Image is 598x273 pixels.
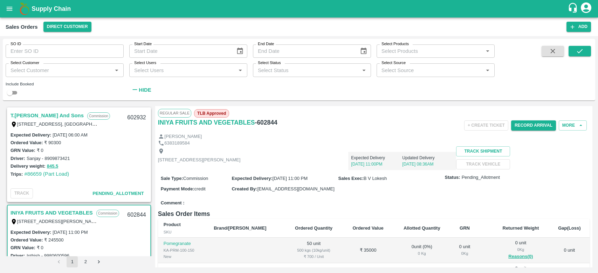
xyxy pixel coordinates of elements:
label: Driver: [11,253,25,258]
p: Commission [96,210,119,217]
span: [DATE] 11:00 PM [273,176,308,181]
div: 500 kgs (10kg/unit) [290,247,337,253]
div: KA-PRM-100-150 [164,247,202,253]
button: open drawer [1,1,18,17]
p: [PERSON_NAME] [164,133,202,140]
p: Commission [87,112,110,120]
button: More [559,120,587,131]
label: ₹ 245500 [44,237,63,243]
label: Comment : [161,200,185,206]
a: Supply Chain [32,4,568,14]
button: Open [236,66,245,75]
label: Trips: [11,171,23,177]
div: 0 Kg [456,250,473,257]
label: Sanjay - 8909873421 [27,156,70,161]
button: Hide [129,84,153,96]
input: Enter SO ID [6,44,124,58]
b: Ordered Value [352,225,383,231]
label: [DATE] 06:00 AM [53,132,87,138]
a: T.[PERSON_NAME] And Sons [11,111,84,120]
p: 6383189584 [164,140,190,147]
label: Created By : [232,186,257,191]
div: ₹ 700 / Unit [290,253,337,260]
button: Go to next page [93,256,104,267]
button: 845.5 [47,162,59,170]
div: 0 Kg [498,246,544,253]
p: [DATE] 11:00PM [351,161,402,167]
label: Sales Exec : [338,176,364,181]
a: INIYA FRUITS AND VEGETABLES [11,208,93,217]
b: Brand/[PERSON_NAME] [214,225,266,231]
label: Inthish - 9980600596 [27,253,69,258]
p: Expected Delivery [351,155,402,161]
p: [STREET_ADDRESS][PERSON_NAME] [158,157,241,163]
label: Ordered Value: [11,140,43,145]
div: 0 unit ( 0 %) [399,244,445,257]
label: Expected Delivery : [232,176,272,181]
td: 50 unit [284,238,343,263]
b: Supply Chain [32,5,71,12]
b: Allotted Quantity [404,225,440,231]
b: Gap(Loss) [558,225,580,231]
p: Pomegranate [164,266,202,273]
div: customer-support [568,2,580,15]
label: [DATE] 11:00 PM [53,230,88,235]
label: Start Date [134,41,152,47]
label: Select Users [134,60,156,66]
div: New [164,253,202,260]
button: Open [483,66,492,75]
span: TLB Approved [194,109,229,118]
p: Updated Delivery [402,155,453,161]
td: 0 unit [549,238,590,263]
label: ₹ 0 [37,148,43,153]
label: [STREET_ADDRESS][PERSON_NAME] [17,218,100,224]
button: Open [359,66,369,75]
div: 602844 [123,207,150,223]
input: Select Customer [8,65,110,75]
label: Driver: [11,156,25,161]
p: [DATE] 08:36AM [402,161,453,167]
label: Delivery weight: [11,163,46,169]
span: Regular Sale [158,109,191,117]
td: ₹ 35000 [343,238,393,263]
span: Pending_Allotment [462,174,500,181]
label: ₹ 90300 [44,140,61,145]
b: Product [164,222,181,227]
div: Include Booked [6,81,124,87]
label: End Date [258,41,274,47]
div: 0 unit [456,244,473,257]
label: [STREET_ADDRESS], [GEOGRAPHIC_DATA], [GEOGRAPHIC_DATA], 221007, [GEOGRAPHIC_DATA] [17,121,230,127]
label: Select Customer [11,60,39,66]
button: Open [483,47,492,56]
button: Reasons(0) [498,253,544,261]
input: Select Status [255,65,357,75]
a: #86659 (Part Load) [24,171,69,177]
label: Status: [445,174,460,181]
label: Select Source [382,60,406,66]
img: logo [18,2,32,16]
span: [EMAIL_ADDRESS][DOMAIN_NAME] [257,186,334,191]
label: ₹ 0 [37,245,43,250]
button: Go to page 2 [80,256,91,267]
b: Returned Weight [503,225,539,231]
button: Track Shipment [456,146,510,156]
span: credit [194,186,206,191]
input: End Date [253,44,354,58]
button: Choose date [357,44,370,58]
button: Record Arrival [511,120,556,131]
button: Open [112,66,121,75]
a: INIYA FRUITS AND VEGETABLES [158,118,255,127]
b: Ordered Quantity [295,225,332,231]
div: 602932 [123,110,150,126]
nav: pagination navigation [52,256,105,267]
button: Select DC [43,22,91,32]
span: Pending_Allotment [92,191,144,196]
div: 0 unit [498,240,544,261]
label: Expected Delivery : [11,132,51,138]
label: GRN Value: [11,245,35,250]
label: GRN Value: [11,148,35,153]
label: Expected Delivery : [11,230,51,235]
input: Select Products [379,47,481,56]
span: B V Lokesh [364,176,387,181]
